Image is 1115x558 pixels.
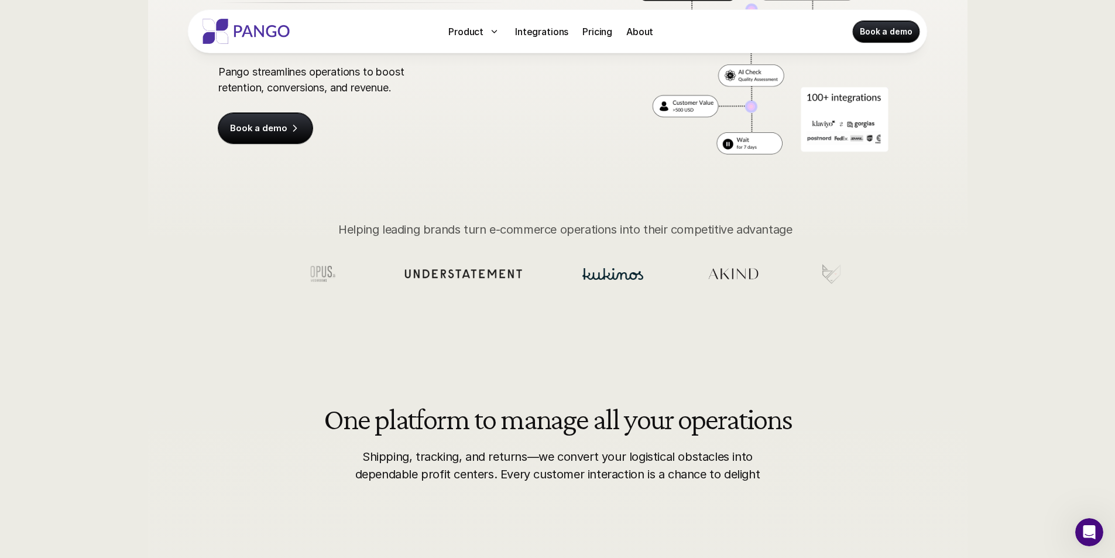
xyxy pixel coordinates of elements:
[324,403,792,434] h2: One platform to manage all your operations
[626,25,653,39] p: About
[853,21,919,42] a: Book a demo
[578,22,617,41] a: Pricing
[218,64,445,95] p: Pango streamlines operations to boost retention, conversions, and revenue.
[510,22,573,41] a: Integrations
[622,22,658,41] a: About
[1075,518,1103,546] iframe: Intercom live chat
[582,25,612,39] p: Pricing
[515,25,568,39] p: Integrations
[860,26,912,37] p: Book a demo
[448,25,483,39] p: Product
[350,448,765,483] p: Shipping, tracking, and returns—we convert your logistical obstacles into dependable profit cente...
[218,113,313,143] a: Book a demo
[230,122,287,134] p: Book a demo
